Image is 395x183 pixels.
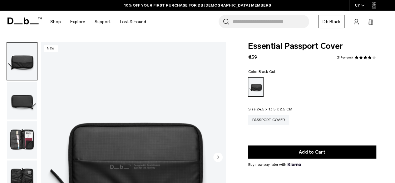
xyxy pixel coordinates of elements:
p: New [44,45,57,52]
a: Lost & Found [120,11,146,33]
a: Explore [70,11,85,33]
span: Black Out [258,69,275,74]
img: Essential Passport Cover Black Out [7,82,37,119]
button: Add to Cart [248,145,376,159]
img: Essential Passport Cover Black Out [7,121,37,159]
a: Shop [50,11,61,33]
span: €59 [248,54,257,60]
nav: Main Navigation [46,11,151,33]
button: Next slide [213,152,223,163]
a: Black Out [248,77,264,97]
a: Db Black [318,15,344,28]
a: Support [95,11,111,33]
button: Essential Passport Cover Black Out [7,82,37,120]
img: {"height" => 20, "alt" => "Klarna"} [288,163,301,166]
a: 3 reviews [337,56,353,59]
span: 24.5 x 13.5 x 2.5 CM [256,107,292,111]
span: Buy now pay later with [248,162,301,167]
legend: Color: [248,70,275,74]
a: 10% OFF YOUR FIRST PURCHASE FOR DB [DEMOGRAPHIC_DATA] MEMBERS [124,3,271,8]
a: Passport Cover [248,115,289,125]
img: Essential Passport Cover Black Out [7,43,37,80]
legend: Size: [248,107,292,111]
span: Essential Passport Cover [248,42,376,50]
